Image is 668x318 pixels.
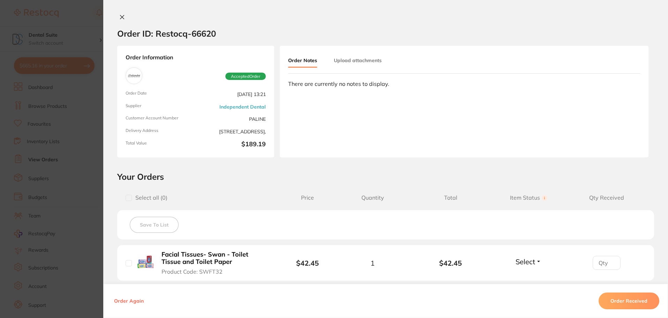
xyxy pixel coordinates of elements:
button: Order Notes [288,54,317,68]
strong: Order Information [126,54,266,62]
span: Price [282,194,333,201]
button: Save To List [130,217,179,233]
span: Supplier [126,103,193,110]
h2: Order ID: Restocq- 66620 [117,28,216,39]
span: [STREET_ADDRESS], [198,128,266,135]
span: 1 [370,259,375,267]
span: Customer Account Number [126,116,193,123]
img: Facial Tissues- Swan - Toilet Tissue and Toilet Paper [137,254,154,271]
span: Qty Received [568,194,646,201]
span: Accepted Order [225,73,266,80]
button: Order Again [112,298,146,304]
button: Select [513,257,543,266]
button: Upload attachments [334,54,382,67]
span: Item Status [490,194,568,201]
b: $42.45 [412,259,490,267]
img: Independent Dental [127,69,141,82]
b: $42.45 [296,259,319,267]
span: Select all ( 0 ) [132,194,167,201]
span: Delivery Address [126,128,193,135]
span: [DATE] 13:21 [198,91,266,98]
a: Independent Dental [219,104,266,110]
span: Total [412,194,490,201]
span: Select [516,257,535,266]
input: Qty [593,256,621,270]
h2: Your Orders [117,171,654,182]
b: $189.19 [198,141,266,149]
span: Total Value [126,141,193,149]
div: There are currently no notes to display. [288,81,640,87]
button: Facial Tissues- Swan - Toilet Tissue and Toilet Paper Product Code: SWFT32 [159,251,271,275]
span: Product Code: SWFT32 [162,268,223,275]
span: Quantity [333,194,412,201]
button: Order Received [599,293,659,309]
span: PALINE [198,116,266,123]
span: Order Date [126,91,193,98]
b: Facial Tissues- Swan - Toilet Tissue and Toilet Paper [162,251,269,265]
